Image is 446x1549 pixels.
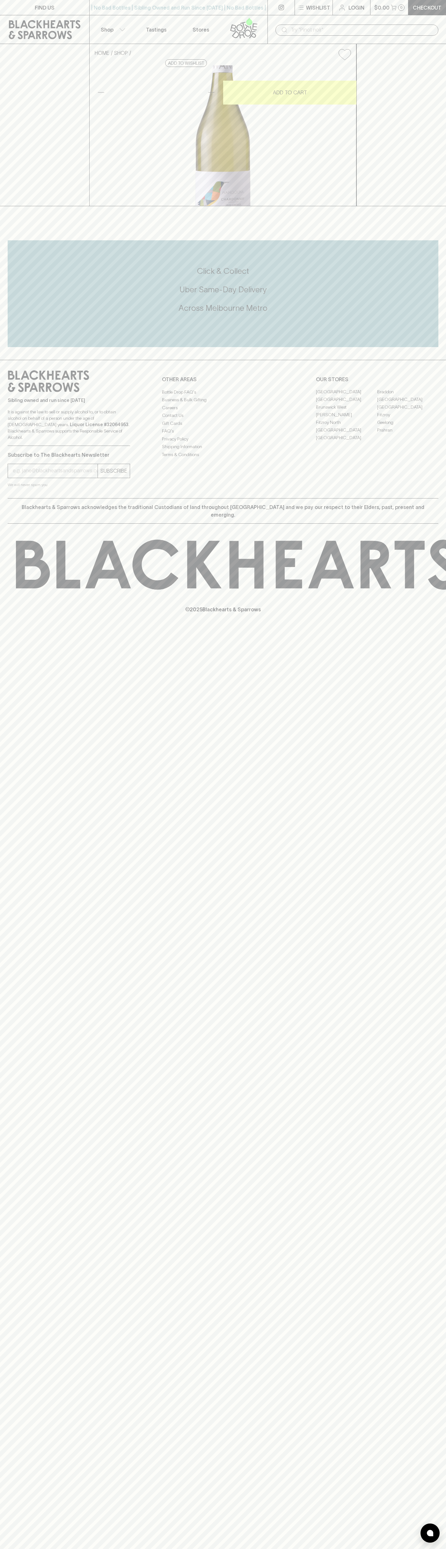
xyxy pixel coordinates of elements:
[162,419,284,427] a: Gift Cards
[12,503,434,519] p: Blackhearts & Sparrows acknowledges the traditional Custodians of land throughout [GEOGRAPHIC_DAT...
[316,419,377,426] a: Fitzroy North
[413,4,442,11] p: Checkout
[8,397,130,404] p: Sibling owned and run since [DATE]
[8,266,438,276] h5: Click & Collect
[316,411,377,419] a: [PERSON_NAME]
[101,26,113,33] p: Shop
[114,50,128,56] a: SHOP
[427,1530,433,1536] img: bubble-icon
[70,422,128,427] strong: Liquor License #32064953
[162,427,284,435] a: FAQ's
[306,4,330,11] p: Wishlist
[336,47,354,63] button: Add to wishlist
[146,26,166,33] p: Tastings
[223,81,356,105] button: ADD TO CART
[8,482,130,488] p: We will never spam you
[35,4,55,11] p: FIND US
[134,15,179,44] a: Tastings
[377,396,438,404] a: [GEOGRAPHIC_DATA]
[90,65,356,206] img: 37271.png
[377,411,438,419] a: Fitzroy
[162,435,284,443] a: Privacy Policy
[162,375,284,383] p: OTHER AREAS
[377,426,438,434] a: Prahran
[95,50,109,56] a: HOME
[8,409,130,440] p: It is against the law to sell or supply alcohol to, or to obtain alcohol on behalf of a person un...
[316,375,438,383] p: OUR STORES
[193,26,209,33] p: Stores
[179,15,223,44] a: Stores
[8,240,438,347] div: Call to action block
[316,388,377,396] a: [GEOGRAPHIC_DATA]
[162,412,284,419] a: Contact Us
[98,464,130,478] button: SUBSCRIBE
[8,284,438,295] h5: Uber Same-Day Delivery
[400,6,403,9] p: 0
[162,451,284,458] a: Terms & Conditions
[8,451,130,459] p: Subscribe to The Blackhearts Newsletter
[377,388,438,396] a: Braddon
[374,4,390,11] p: $0.00
[100,467,127,475] p: SUBSCRIBE
[90,15,134,44] button: Shop
[162,404,284,411] a: Careers
[348,4,364,11] p: Login
[162,443,284,451] a: Shipping Information
[377,419,438,426] a: Geelong
[316,426,377,434] a: [GEOGRAPHIC_DATA]
[291,25,433,35] input: Try "Pinot noir"
[162,388,284,396] a: Bottle Drop FAQ's
[8,303,438,313] h5: Across Melbourne Metro
[316,434,377,442] a: [GEOGRAPHIC_DATA]
[377,404,438,411] a: [GEOGRAPHIC_DATA]
[162,396,284,404] a: Business & Bulk Gifting
[273,89,307,96] p: ADD TO CART
[316,396,377,404] a: [GEOGRAPHIC_DATA]
[316,404,377,411] a: Brunswick West
[13,466,98,476] input: e.g. jane@blackheartsandsparrows.com.au
[165,59,207,67] button: Add to wishlist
